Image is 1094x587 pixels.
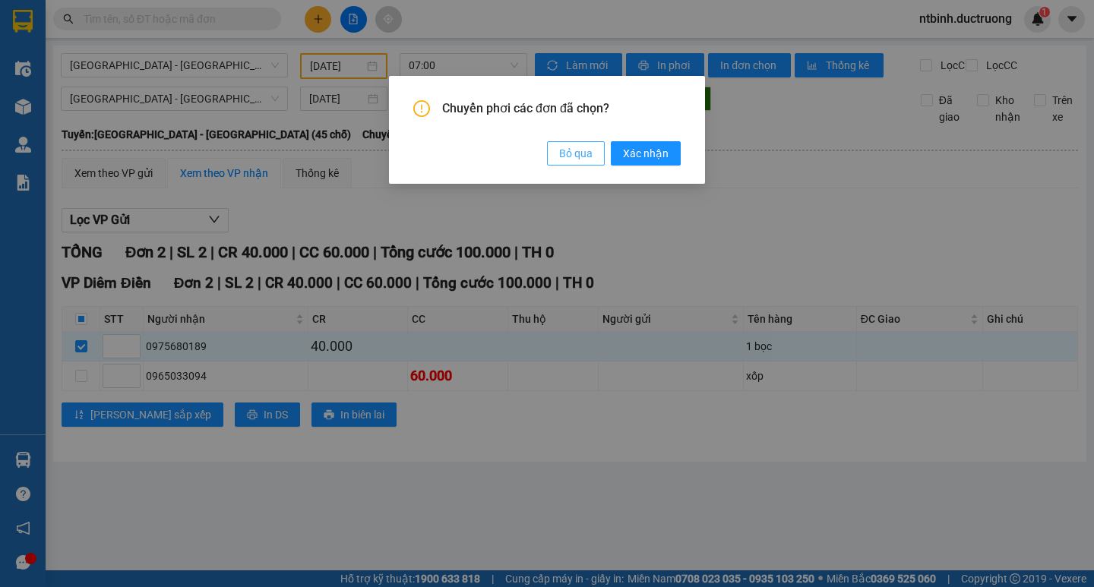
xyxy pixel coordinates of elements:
[559,145,593,162] span: Bỏ qua
[413,100,430,117] span: exclamation-circle
[442,100,681,117] span: Chuyển phơi các đơn đã chọn?
[611,141,681,166] button: Xác nhận
[547,141,605,166] button: Bỏ qua
[623,145,669,162] span: Xác nhận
